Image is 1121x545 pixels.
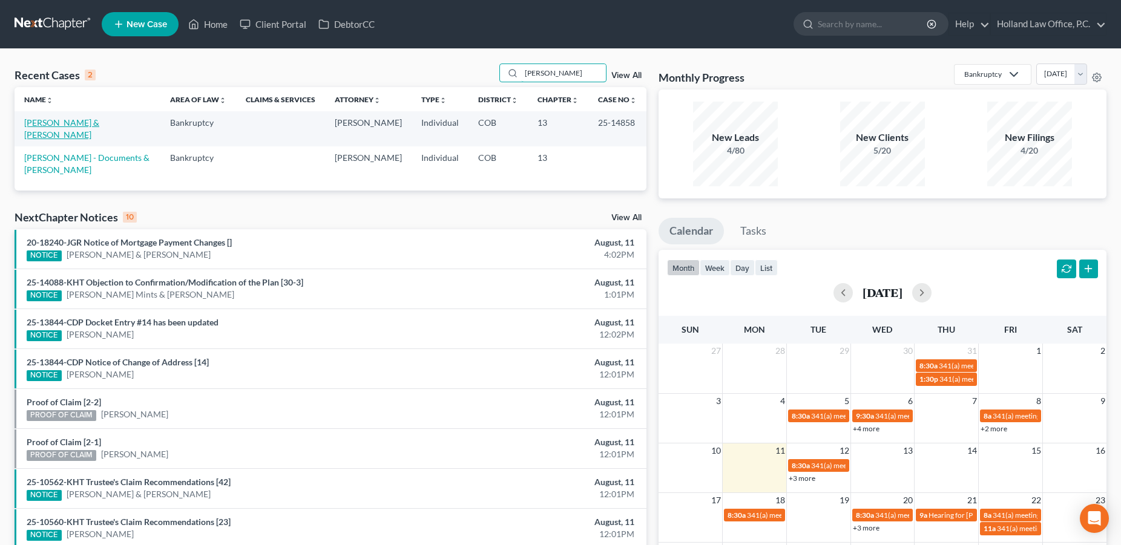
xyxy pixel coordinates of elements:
div: NOTICE [27,370,62,381]
a: 25-10560-KHT Trustee's Claim Recommendations [23] [27,517,231,527]
span: 3 [715,394,722,408]
span: 23 [1094,493,1106,507]
div: New Clients [840,131,925,145]
a: Home [182,13,234,35]
span: 8:30a [728,511,746,520]
td: 25-14858 [588,111,646,146]
a: [PERSON_NAME] & [PERSON_NAME] [67,249,211,261]
span: 8a [984,411,991,420]
span: 29 [838,344,850,358]
span: 18 [774,493,786,507]
input: Search by name... [818,13,929,35]
div: August, 11 [440,356,634,368]
span: 5 [843,394,850,408]
a: Proof of Claim [2-2] [27,397,101,407]
a: Client Portal [234,13,312,35]
span: 8:30a [792,411,810,420]
div: 2 [85,70,96,80]
a: 25-14088-KHT Objection to Confirmation/Modification of the Plan [30-3] [27,277,303,287]
div: NextChapter Notices [15,210,137,224]
div: 4/20 [987,145,1072,157]
span: 16 [1094,443,1106,458]
span: Thu [938,324,955,335]
span: 9:30a [856,411,874,420]
div: August, 11 [440,436,634,448]
a: [PERSON_NAME] [67,528,134,540]
span: 14 [966,443,978,458]
div: 12:02PM [440,328,634,341]
div: PROOF OF CLAIM [27,410,96,421]
span: 15 [1030,443,1042,458]
a: +2 more [981,424,1007,433]
td: Bankruptcy [160,111,236,146]
span: 341(a) meeting for [PERSON_NAME] [811,411,928,420]
span: 7 [971,394,978,408]
div: 12:01PM [440,448,634,460]
div: 12:01PM [440,368,634,380]
a: 25-13844-CDP Docket Entry #14 has been updated [27,317,219,327]
a: View All [611,71,642,80]
span: 341(a) meeting for [PERSON_NAME] [997,524,1114,533]
span: 19 [838,493,850,507]
span: 341(a) meeting for [PERSON_NAME] [747,511,864,520]
span: 13 [902,443,914,458]
span: 6 [907,394,914,408]
span: 8:30a [919,361,938,370]
span: Sat [1067,324,1082,335]
td: 13 [528,146,588,181]
div: 4:02PM [440,249,634,261]
div: 4/80 [693,145,778,157]
span: 9 [1099,394,1106,408]
button: day [730,259,755,276]
td: COB [468,146,528,181]
div: NOTICE [27,250,62,261]
div: August, 11 [440,516,634,528]
div: New Filings [987,131,1072,145]
a: Holland Law Office, P.C. [991,13,1106,35]
span: Wed [872,324,892,335]
i: unfold_more [219,97,226,104]
span: 341(a) meeting for [PERSON_NAME] [875,411,992,420]
span: 341(a) meeting for [PERSON_NAME] & [PERSON_NAME] [939,374,1120,383]
a: Area of Lawunfold_more [170,95,226,104]
input: Search by name... [521,64,606,82]
span: 28 [774,344,786,358]
a: [PERSON_NAME] [101,448,168,460]
span: Tue [810,324,826,335]
a: Calendar [659,218,724,244]
span: 4 [779,394,786,408]
div: Bankruptcy [964,69,1002,79]
div: NOTICE [27,490,62,501]
a: [PERSON_NAME] Mints & [PERSON_NAME] [67,289,234,301]
a: DebtorCC [312,13,381,35]
a: +3 more [789,474,815,483]
a: Districtunfold_more [478,95,518,104]
td: COB [468,111,528,146]
div: 1:01PM [440,289,634,301]
span: 8 [1035,394,1042,408]
a: +3 more [853,523,879,532]
td: Individual [412,146,468,181]
a: [PERSON_NAME] & [PERSON_NAME] [67,488,211,500]
i: unfold_more [511,97,518,104]
span: 30 [902,344,914,358]
div: August, 11 [440,476,634,488]
td: Bankruptcy [160,146,236,181]
button: month [667,259,700,276]
div: 10 [123,212,137,223]
span: 9a [919,511,927,520]
span: 8a [984,511,991,520]
button: week [700,259,730,276]
span: Mon [744,324,765,335]
div: New Leads [693,131,778,145]
div: 12:01PM [440,408,634,420]
td: 13 [528,111,588,146]
span: 341(a) meeting for [PERSON_NAME] [811,461,928,470]
div: August, 11 [440,276,634,289]
div: August, 11 [440,396,634,408]
span: 17 [710,493,722,507]
div: NOTICE [27,330,62,341]
span: 12 [838,443,850,458]
span: 341(a) meeting for [PERSON_NAME] [939,361,1056,370]
div: August, 11 [440,316,634,328]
